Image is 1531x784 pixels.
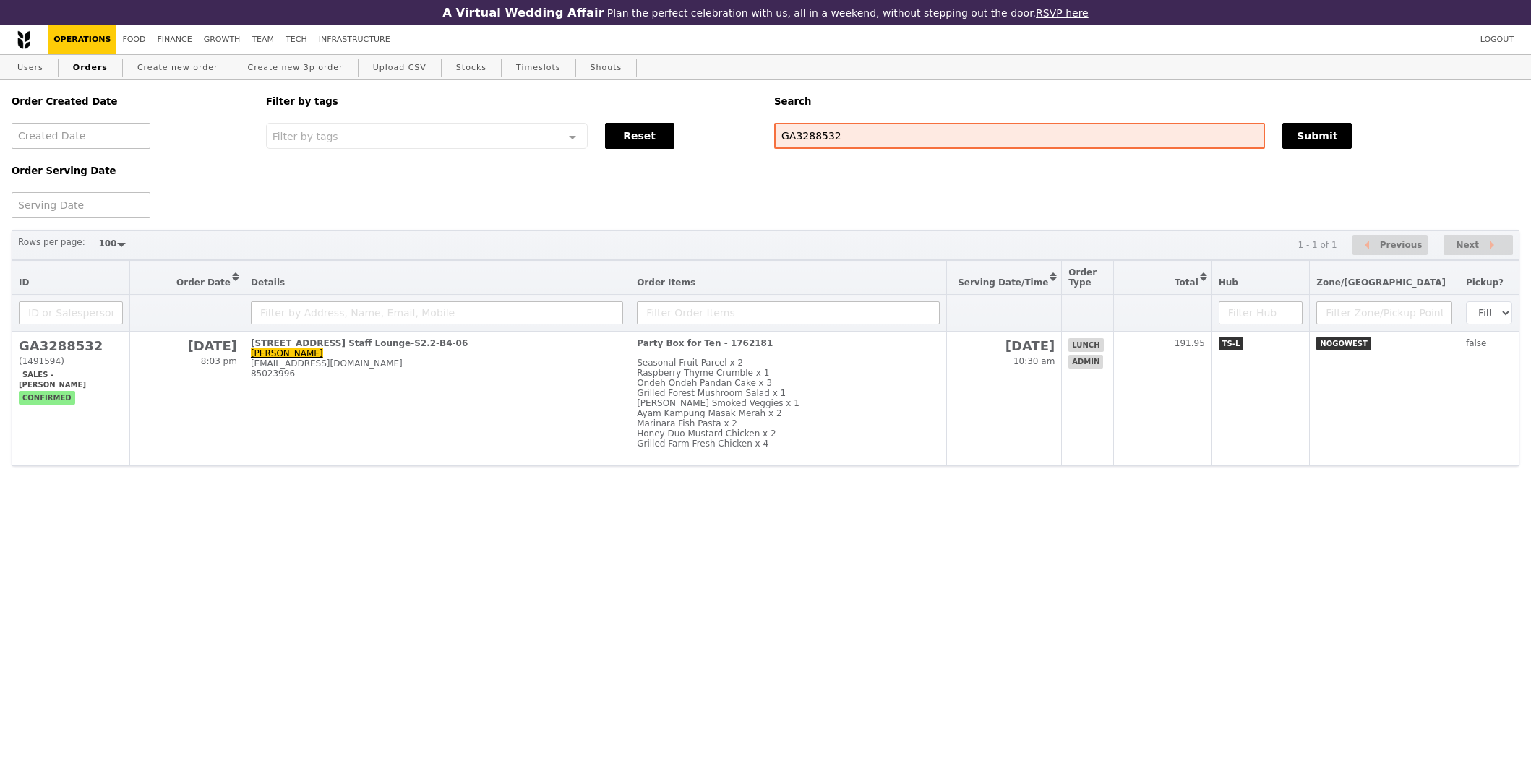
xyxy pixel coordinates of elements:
div: 1 - 1 of 1 [1298,240,1337,250]
input: Filter Hub [1219,301,1303,324]
a: Create new order [132,55,224,81]
h2: GA3288532 [19,338,123,353]
span: Zone/[GEOGRAPHIC_DATA] [1316,277,1446,288]
input: Filter Order Items [637,301,940,324]
input: Serving Date [12,192,150,218]
a: Infrastructure [313,25,396,54]
span: Hub [1219,277,1238,288]
a: RSVP here [1036,7,1089,19]
button: Submit [1282,123,1352,149]
button: Reset [605,123,674,149]
a: Orders [67,55,113,81]
a: Team [246,25,280,54]
div: Plan the perfect celebration with us, all in a weekend, without stepping out the door. [349,6,1182,20]
h5: Order Serving Date [12,165,249,176]
button: Previous [1352,235,1428,256]
a: [PERSON_NAME] [251,348,323,358]
button: Next [1444,235,1513,256]
span: Grilled Farm Fresh Chicken x 4 [637,439,768,449]
span: Filter by tags [273,129,338,142]
span: Next [1456,236,1479,254]
span: Marinara Fish Pasta x 2 [637,418,737,428]
div: 85023996 [251,369,623,379]
h3: A Virtual Wedding Affair [442,6,604,20]
a: Tech [280,25,313,54]
span: Previous [1380,236,1423,254]
span: confirmed [19,391,75,405]
input: ID or Salesperson name [19,301,123,324]
span: TS-L [1219,337,1244,350]
span: Details [251,277,285,288]
input: Filter by Address, Name, Email, Mobile [251,301,623,324]
h5: Search [774,96,1519,107]
span: 191.95 [1175,338,1205,348]
span: Order Items [637,277,695,288]
a: Create new 3p order [242,55,349,81]
input: Search any field [774,123,1265,149]
span: Sales - [PERSON_NAME] [19,368,90,392]
span: [PERSON_NAME] Smoked Veggies x 1 [637,398,799,408]
div: [EMAIL_ADDRESS][DOMAIN_NAME] [251,358,623,369]
a: Users [12,55,49,81]
span: Ondeh Ondeh Pandan Cake x 3 [637,378,772,388]
label: Rows per page: [18,235,85,249]
h5: Order Created Date [12,96,249,107]
a: Operations [48,25,116,54]
span: Order Type [1068,267,1097,288]
a: Finance [152,25,198,54]
img: Grain logo [17,30,30,49]
h2: [DATE] [137,338,237,353]
a: Upload CSV [367,55,432,81]
span: 8:03 pm [201,356,237,366]
div: (1491594) [19,356,123,366]
a: Food [116,25,151,54]
div: [STREET_ADDRESS] Staff Lounge-S2.2-B4-06 [251,338,623,348]
span: Seasonal Fruit Parcel x 2 [637,358,743,368]
a: Growth [198,25,246,54]
input: Filter Zone/Pickup Point [1316,301,1452,324]
span: ID [19,277,29,288]
a: Logout [1475,25,1519,54]
span: lunch [1068,338,1103,352]
input: Created Date [12,123,150,149]
span: 10:30 am [1013,356,1055,366]
span: Honey Duo Mustard Chicken x 2 [637,428,776,439]
a: Shouts [585,55,628,81]
span: Grilled Forest Mushroom Salad x 1 [637,388,786,398]
span: NOGOWEST [1316,337,1371,350]
b: Party Box for Ten - 1762181 [637,338,773,348]
span: false [1466,338,1487,348]
a: Stocks [450,55,492,81]
span: Pickup? [1466,277,1504,288]
a: Timeslots [510,55,566,81]
span: admin [1068,355,1103,369]
span: Ayam Kampung Masak Merah x 2 [637,408,781,418]
h2: [DATE] [953,338,1055,353]
span: Raspberry Thyme Crumble x 1 [637,368,769,378]
h5: Filter by tags [266,96,757,107]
